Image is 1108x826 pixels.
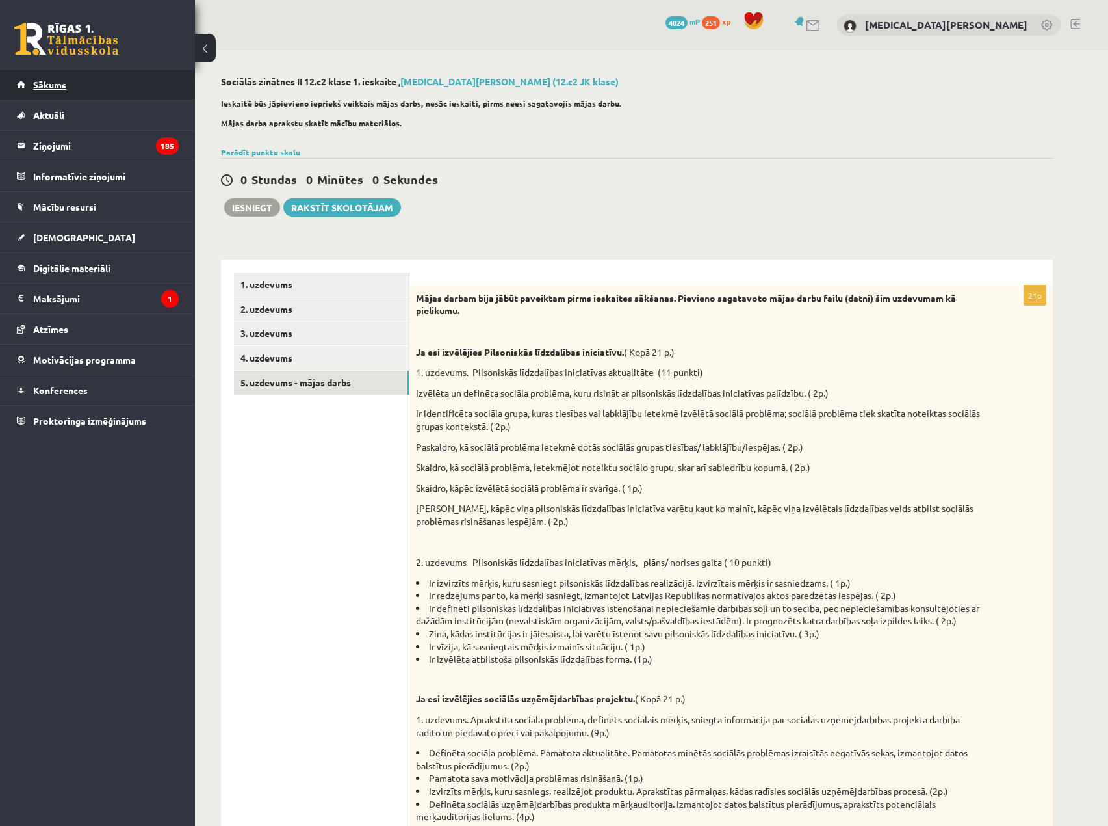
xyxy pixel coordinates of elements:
[665,16,688,29] span: 4024
[33,323,68,335] span: Atzīmes
[416,502,981,527] p: [PERSON_NAME], kāpēc viņa pilsoniskās līdzdalības iniciatīva varētu kaut ko mainīt, kāpēc viņa iz...
[234,346,409,370] a: 4. uzdevums
[416,798,981,823] li: Definēta sociālās uzņēmējdarbības produkta mērķauditorija. Izmantojot datos balstītus pierādījumu...
[416,628,981,641] li: Zina, kādas institūcijas ir jāiesaista, lai varētu īstenot savu pilsoniskās līdzdalības iniciatīv...
[416,366,981,379] p: 1. uzdevums. Pilsoniskās līdzdalības iniciatīvas aktualitāte (11 punkti)
[1024,285,1046,306] p: 21p
[702,16,737,27] a: 251 xp
[416,785,981,798] li: Izvirzīts mērķis, kuru sasniegs, realizējot produktu. Aprakstītas pārmaiņas, kādas radīsies sociā...
[665,16,700,27] a: 4024 mP
[17,70,179,100] a: Sākums
[13,13,616,27] body: Визуальный текстовый редактор, wiswyg-editor-user-answer-47024887618300
[416,693,635,704] strong: Ja esi izvēlējies sociālās uzņēmējdarbības projektu.
[33,384,88,396] span: Konferences
[156,137,179,155] i: 185
[416,461,981,474] p: Skaidro, kā sociālā problēma, ietekmējot noteiktu sociālo grupu, skar arī sabiedrību kopumā. ( 2p.)
[844,20,857,33] img: Nikita Ļahovs
[17,192,179,222] a: Mācību resursi
[416,346,624,358] strong: Ja esi izvēlējies Pilsoniskās līdzdalības iniciatīvu.
[17,222,179,252] a: [DEMOGRAPHIC_DATA]
[234,273,409,297] a: 1. uzdevums
[416,346,981,359] p: ( Kopā 21 p.)
[416,292,956,317] strong: Mājas darbam bija jābūt paveiktam pirms ieskaites sākšanas. Pievieno sagatavoto mājas darbu failu...
[416,653,981,666] li: Ir izvēlēta atbilstoša pilsoniskās līdzdalības forma. (1p.)
[416,441,981,454] p: Paskaidro, kā sociālā problēma ietekmē dotās sociālās grupas tiesības/ labklājību/iespējas. ( 2p.)
[33,415,146,427] span: Proktoringa izmēģinājums
[317,172,363,187] span: Minūtes
[240,172,247,187] span: 0
[416,772,981,785] li: Pamatota sava motivācija problēmas risināšanā. (1p.)
[221,98,622,109] strong: Ieskaitē būs jāpievieno iepriekš veiktais mājas darbs, nesāc ieskaiti, pirms neesi sagatavojis mā...
[234,321,409,345] a: 3. uzdevums
[251,172,297,187] span: Stundas
[416,602,981,628] li: Ir definēti pilsoniskās līdzdalības iniciatīvas īstenošanai nepieciešamie darbības soļi un to sec...
[17,406,179,436] a: Proktoringa izmēģinājums
[17,253,179,283] a: Digitālie materiāli
[17,161,179,191] a: Informatīvie ziņojumi
[17,314,179,344] a: Atzīmes
[283,198,401,217] a: Rakstīt skolotājam
[17,375,179,405] a: Konferences
[33,131,179,161] legend: Ziņojumi
[234,297,409,321] a: 2. uzdevums
[17,284,179,313] a: Maksājumi1
[416,387,981,400] p: Izvēlēta un definēta sociāla problēma, kuru risināt ar pilsoniskās līdzdalības iniciatīvas palīdz...
[33,284,179,313] legend: Maksājumi
[17,131,179,161] a: Ziņojumi185
[702,16,720,29] span: 251
[161,290,179,308] i: 1
[383,172,438,187] span: Sekundes
[416,747,981,772] li: Definēta sociāla problēma. Pamatota aktualitāte. Pamatotas minētās sociālās problēmas izraisītās ...
[33,262,110,274] span: Digitālie materiāli
[416,693,981,706] p: ( Kopā 21 p.)
[33,232,135,243] span: [DEMOGRAPHIC_DATA]
[234,371,409,395] a: 5. uzdevums - mājas darbs
[400,75,619,87] a: [MEDICAL_DATA][PERSON_NAME] (12.c2 JK klase)
[17,345,179,375] a: Motivācijas programma
[17,100,179,130] a: Aktuāli
[221,147,300,157] a: Parādīt punktu skalu
[33,161,179,191] legend: Informatīvie ziņojumi
[33,354,136,366] span: Motivācijas programma
[224,198,280,217] button: Iesniegt
[416,713,981,739] p: 1. uzdevums. Aprakstīta sociāla problēma, definēts sociālais mērķis, sniegta informācija par soci...
[14,23,118,55] a: Rīgas 1. Tālmācības vidusskola
[416,482,981,495] p: Skaidro, kāpēc izvēlētā sociālā problēma ir svarīga. ( 1p.)
[689,16,700,27] span: mP
[33,109,64,121] span: Aktuāli
[416,589,981,602] li: Ir redzējums par to, kā mērķi sasniegt, izmantojot Latvijas Republikas normatīvajos aktos paredzē...
[221,76,1053,87] h2: Sociālās zinātnes II 12.c2 klase 1. ieskaite ,
[372,172,379,187] span: 0
[416,407,981,433] p: Ir identificēta sociāla grupa, kuras tiesības vai labklājību ietekmē izvēlētā sociālā problēma; s...
[33,79,66,90] span: Sākums
[722,16,730,27] span: xp
[306,172,313,187] span: 0
[33,201,96,213] span: Mācību resursi
[416,556,981,569] p: 2. uzdevums Pilsoniskās līdzdalības iniciatīvas mērķis, plāns/ norises gaita ( 10 punkti)
[221,118,402,128] strong: Mājas darba aprakstu skatīt mācību materiālos.
[416,577,981,590] li: Ir izvirzīts mērķis, kuru sasniegt pilsoniskās līdzdalības realizācijā. Izvirzītais mērķis ir sas...
[416,641,981,654] li: Ir vīzija, kā sasniegtais mērķis izmainīs situāciju. ( 1p.)
[865,18,1027,31] a: [MEDICAL_DATA][PERSON_NAME]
